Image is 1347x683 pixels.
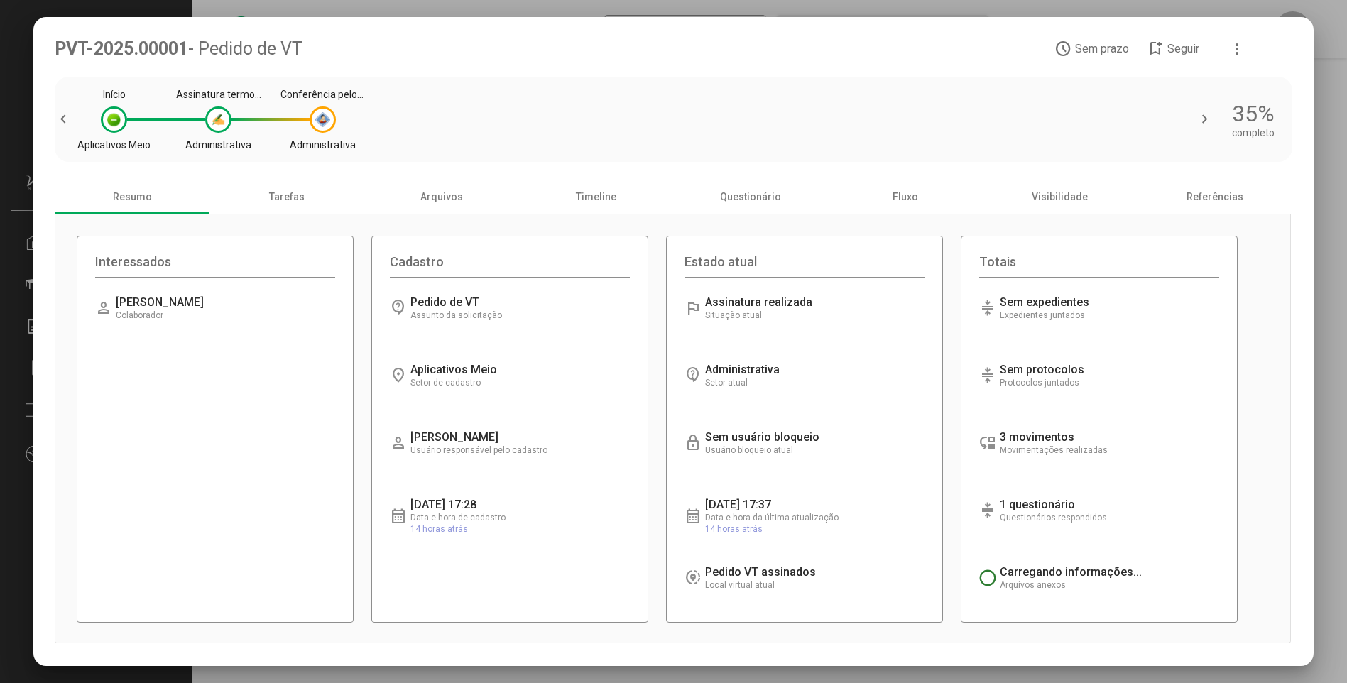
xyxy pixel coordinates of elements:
[185,139,251,151] div: Administrativa
[519,180,674,214] div: Timeline
[1232,127,1275,138] div: completo
[1232,100,1275,127] div: 35%
[979,254,1219,278] div: Totais
[77,139,151,151] div: Aplicativos Meio
[983,180,1138,214] div: Visibilidade
[290,139,356,151] div: Administrativa
[95,254,335,278] div: Interessados
[390,254,630,278] div: Cadastro
[1000,580,1066,590] span: Arquivos anexos
[705,524,763,534] span: 14 horas atrás
[1054,40,1071,58] mat-icon: access_time
[55,38,1054,59] div: PVT-2025.00001
[1147,40,1164,58] mat-icon: bookmark_add
[685,254,925,278] div: Estado atual
[1167,42,1199,55] span: Seguir
[1192,111,1214,128] span: chevron_right
[269,191,305,202] font: Tarefas
[280,89,366,100] div: Conferência pelo RH
[176,89,261,100] div: Assinatura termo VT
[1075,42,1129,55] span: Sem prazo
[420,191,463,202] font: Arquivos
[55,180,209,214] div: Resumo
[673,180,828,214] div: Questionário
[828,180,983,214] div: Fluxo
[55,111,76,128] span: chevron_left
[1138,180,1292,214] div: Referências
[188,38,302,59] span: - Pedido de VT
[1228,40,1245,58] mat-icon: more_vert
[410,524,468,534] span: 14 horas atrás
[103,89,126,100] div: Início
